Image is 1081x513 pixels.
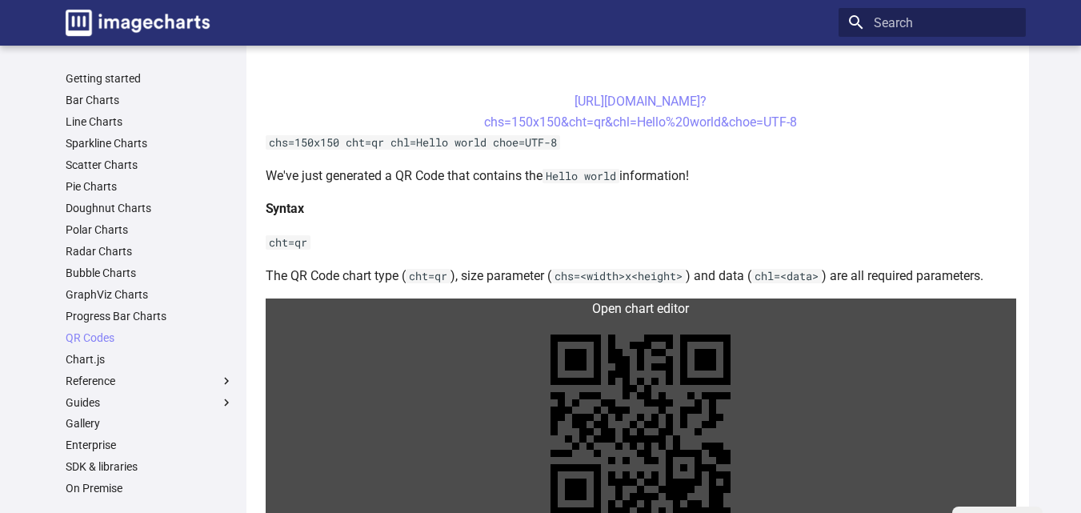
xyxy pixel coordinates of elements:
a: Line Charts [66,114,234,129]
a: SDK & libraries [66,459,234,474]
label: Reference [66,374,234,388]
a: Radar Charts [66,244,234,259]
a: Bubble Charts [66,266,234,280]
code: cht=qr [266,235,310,250]
a: Scatter Charts [66,158,234,172]
p: The QR Code chart type ( ), size parameter ( ) and data ( ) are all required parameters. [266,266,1016,287]
p: We've just generated a QR Code that contains the information! [266,166,1016,186]
a: On Premise [66,481,234,495]
input: Search [839,8,1026,37]
img: logo [66,10,210,36]
code: chs=150x150 cht=qr chl=Hello world choe=UTF-8 [266,135,560,150]
a: Image-Charts documentation [59,3,216,42]
a: Pie Charts [66,179,234,194]
code: cht=qr [406,269,450,283]
a: Getting started [66,71,234,86]
a: Enterprise [66,438,234,452]
a: Progress Bar Charts [66,309,234,323]
a: Sparkline Charts [66,136,234,150]
label: Guides [66,395,234,410]
code: Hello world [543,169,619,183]
a: Doughnut Charts [66,201,234,215]
a: Gallery [66,416,234,431]
h4: Syntax [266,198,1016,219]
code: chs=<width>x<height> [551,269,686,283]
a: Chart.js [66,352,234,367]
a: GraphViz Charts [66,287,234,302]
code: chl=<data> [751,269,822,283]
a: QR Codes [66,331,234,345]
a: Polar Charts [66,222,234,237]
a: [URL][DOMAIN_NAME]?chs=150x150&cht=qr&chl=Hello%20world&choe=UTF-8 [484,94,797,130]
a: Bar Charts [66,93,234,107]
